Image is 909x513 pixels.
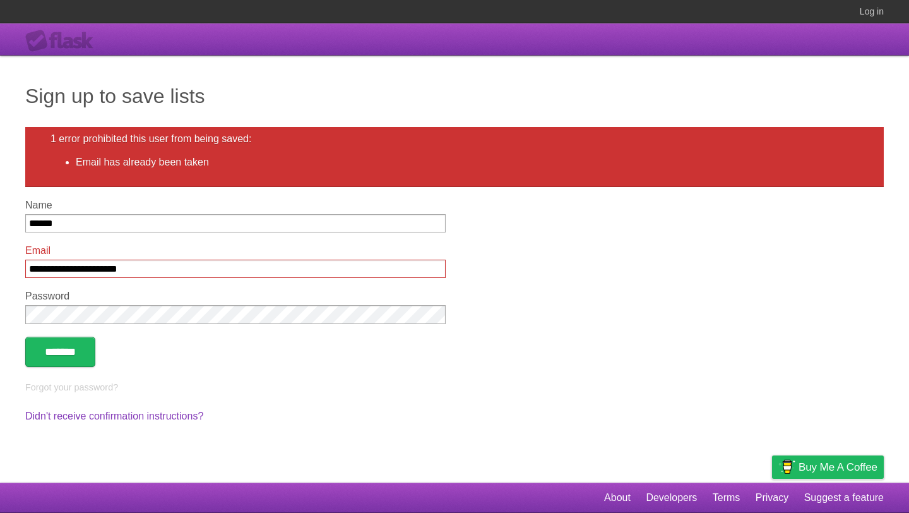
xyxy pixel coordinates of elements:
a: Forgot your password? [25,382,118,392]
a: Didn't receive confirmation instructions? [25,411,203,421]
a: About [604,486,631,510]
a: Privacy [756,486,788,510]
a: Developers [646,486,697,510]
label: Password [25,291,446,302]
li: Email has already been taken [76,155,858,170]
a: Suggest a feature [804,486,884,510]
span: Buy me a coffee [799,456,877,478]
h2: 1 error prohibited this user from being saved: [50,133,858,145]
label: Email [25,245,446,256]
div: Flask [25,30,101,52]
img: Buy me a coffee [778,456,795,478]
label: Name [25,200,446,211]
a: Terms [713,486,740,510]
h1: Sign up to save lists [25,81,884,111]
a: Buy me a coffee [772,456,884,479]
